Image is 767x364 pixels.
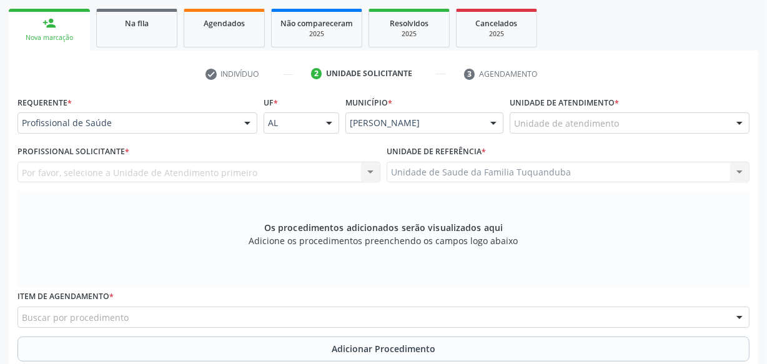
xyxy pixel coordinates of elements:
span: Adicione os procedimentos preenchendo os campos logo abaixo [249,234,518,247]
button: Adicionar Procedimento [17,337,750,362]
span: Adicionar Procedimento [332,342,435,355]
label: Unidade de atendimento [510,93,619,112]
span: Na fila [125,18,149,29]
label: Item de agendamento [17,287,114,307]
label: Unidade de referência [387,142,486,162]
div: Unidade solicitante [326,68,412,79]
div: 2025 [280,29,353,39]
span: Cancelados [476,18,518,29]
span: Não compareceram [280,18,353,29]
div: Nova marcação [17,33,81,42]
label: Município [345,93,392,112]
span: AL [268,117,314,129]
span: Resolvidos [390,18,428,29]
span: Os procedimentos adicionados serão visualizados aqui [264,221,503,234]
span: [PERSON_NAME] [350,117,478,129]
div: person_add [42,16,56,30]
span: Unidade de atendimento [514,117,619,130]
label: Profissional Solicitante [17,142,129,162]
label: Requerente [17,93,72,112]
div: 2025 [378,29,440,39]
span: Agendados [204,18,245,29]
span: Buscar por procedimento [22,311,129,324]
span: Profissional de Saúde [22,117,232,129]
div: 2025 [465,29,528,39]
div: 2 [311,68,322,79]
label: UF [264,93,278,112]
